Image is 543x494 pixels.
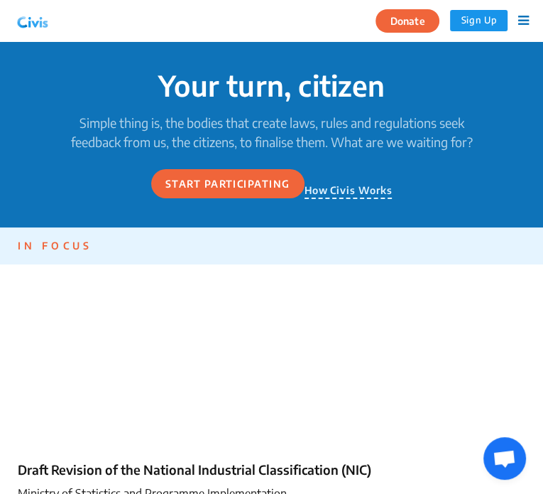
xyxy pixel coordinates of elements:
p: Simple thing is, the bodies that create laws, rules and regulations seek feedback from us, the ci... [55,113,489,151]
button: Sign Up [450,10,508,31]
div: Open chat [483,437,526,480]
a: Donate [375,12,450,26]
button: Donate [375,9,439,33]
p: IN FOCUS [18,238,543,253]
img: navlogo.png [14,10,51,31]
p: How Civis Works [305,183,393,199]
button: Start participating [151,169,305,198]
p: Your turn, citizen [55,69,489,102]
p: Draft Revision of the National Industrial Classification (NIC) [18,460,525,479]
